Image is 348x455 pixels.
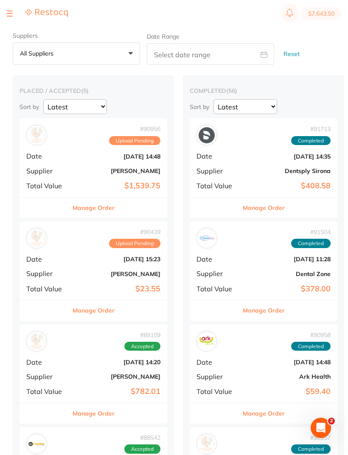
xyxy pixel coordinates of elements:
[199,127,215,143] img: Dentsply Sirona
[196,167,239,175] span: Supplier
[246,167,331,174] b: Dentsply Sirona
[196,270,239,277] span: Supplier
[109,136,160,145] span: Upload Pending
[28,436,45,452] img: Matrixdental
[76,359,160,366] b: [DATE] 14:20
[246,285,331,293] b: $378.00
[76,153,160,160] b: [DATE] 14:48
[291,444,331,454] span: Completed
[328,418,335,424] span: 2
[76,285,160,293] b: $23.55
[20,50,57,57] p: All suppliers
[291,434,331,441] span: # 90957
[124,342,160,351] span: Accepted
[26,388,69,395] span: Total Value
[199,333,215,349] img: Ark Health
[311,418,331,438] iframe: Intercom live chat
[199,436,215,452] img: Adam Dental
[291,342,331,351] span: Completed
[147,33,180,40] label: Date Range
[76,373,160,380] b: [PERSON_NAME]
[109,229,160,235] span: # 90439
[246,373,331,380] b: Ark Health
[26,270,69,277] span: Supplier
[246,359,331,366] b: [DATE] 14:48
[301,7,341,20] button: $7,643.50
[196,388,239,395] span: Total Value
[20,87,167,95] h2: placed / accepted ( 5 )
[109,126,160,132] span: # 90956
[246,153,331,160] b: [DATE] 14:35
[26,255,69,263] span: Date
[291,332,331,338] span: # 90958
[243,403,285,424] button: Manage Order
[190,103,209,111] p: Sort by
[13,42,140,65] button: All suppliers
[73,300,115,321] button: Manage Order
[20,103,39,111] p: Sort by
[291,239,331,248] span: Completed
[246,271,331,277] b: Dental Zone
[20,118,167,218] div: Henry Schein Halas#90956Upload PendingDate[DATE] 14:48Supplier[PERSON_NAME]Total Value$1,539.75Ma...
[246,256,331,262] b: [DATE] 11:28
[25,8,68,17] img: Restocq Logo
[26,285,69,293] span: Total Value
[243,300,285,321] button: Manage Order
[124,434,160,441] span: # 88542
[124,332,160,338] span: # 89109
[147,43,274,65] input: Select date range
[26,358,69,366] span: Date
[109,239,160,248] span: Upload Pending
[25,8,68,19] a: Restocq Logo
[76,387,160,396] b: $782.01
[26,373,69,380] span: Supplier
[28,127,45,143] img: Henry Schein Halas
[76,167,160,174] b: [PERSON_NAME]
[28,333,45,349] img: Henry Schein Halas
[20,324,167,424] div: Henry Schein Halas#89109AcceptedDate[DATE] 14:20Supplier[PERSON_NAME]Total Value$782.01Manage Order
[246,387,331,396] b: $59.40
[196,358,239,366] span: Date
[26,167,69,175] span: Supplier
[199,230,215,246] img: Dental Zone
[281,43,302,65] button: Reset
[13,32,140,39] label: Suppliers
[76,271,160,277] b: [PERSON_NAME]
[73,198,115,218] button: Manage Order
[243,198,285,218] button: Manage Order
[20,221,167,321] div: Adam Dental#90439Upload PendingDate[DATE] 15:23Supplier[PERSON_NAME]Total Value$23.55Manage Order
[196,182,239,190] span: Total Value
[76,256,160,262] b: [DATE] 15:23
[73,403,115,424] button: Manage Order
[196,373,239,380] span: Supplier
[196,285,239,293] span: Total Value
[246,181,331,190] b: $408.58
[124,444,160,454] span: Accepted
[76,181,160,190] b: $1,539.75
[196,152,239,160] span: Date
[196,255,239,263] span: Date
[291,229,331,235] span: # 91504
[26,182,69,190] span: Total Value
[190,87,337,95] h2: completed ( 56 )
[291,136,331,145] span: Completed
[291,126,331,132] span: # 91713
[26,152,69,160] span: Date
[28,230,45,246] img: Adam Dental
